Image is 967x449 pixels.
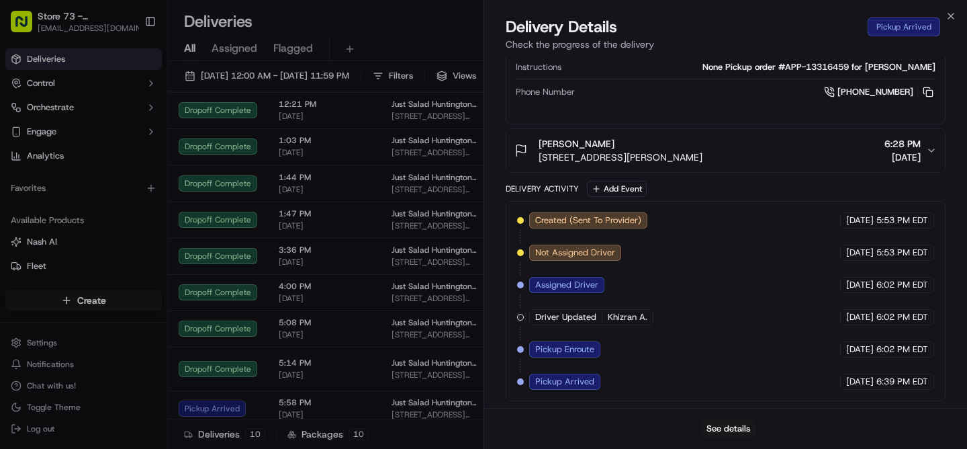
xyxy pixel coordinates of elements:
span: 5:53 PM EDT [876,214,928,227]
span: Created (Sent To Provider) [535,214,641,227]
span: [DATE] [846,376,874,388]
a: [PHONE_NUMBER] [824,85,935,99]
span: Khizran A. [608,311,647,323]
span: [DATE] [846,279,874,291]
div: Delivery Activity [506,183,579,194]
span: 6:02 PM EDT [876,311,928,323]
div: Start new chat [46,128,220,142]
a: 💻API Documentation [108,190,221,214]
button: See details [700,419,756,438]
span: Instructions [516,61,561,73]
button: [PERSON_NAME][STREET_ADDRESS][PERSON_NAME]6:28 PM[DATE] [506,129,945,172]
div: None Pickup order #APP-13316459 for [PERSON_NAME] [567,61,935,73]
button: Start new chat [228,132,244,149]
span: [DATE] [846,247,874,259]
div: We're available if you need us! [46,142,170,153]
span: [DATE] [846,214,874,227]
span: [STREET_ADDRESS][PERSON_NAME] [539,151,702,164]
button: Add Event [587,181,647,197]
span: Assigned Driver [535,279,598,291]
img: 1736555255976-a54dd68f-1ca7-489b-9aae-adbdc363a1c4 [13,128,38,153]
span: Not Assigned Driver [535,247,615,259]
span: [PHONE_NUMBER] [837,86,913,98]
div: 📗 [13,196,24,207]
span: Knowledge Base [27,195,103,208]
span: Phone Number [516,86,575,98]
p: Check the progress of the delivery [506,38,946,51]
span: Pylon [134,228,163,238]
span: 6:39 PM EDT [876,376,928,388]
span: 6:02 PM EDT [876,279,928,291]
span: Driver Updated [535,311,596,323]
a: 📗Knowledge Base [8,190,108,214]
span: Pickup Enroute [535,343,594,356]
span: API Documentation [127,195,216,208]
span: [DATE] [846,311,874,323]
span: 6:28 PM [884,137,921,151]
span: Pickup Arrived [535,376,594,388]
a: Powered byPylon [95,227,163,238]
img: Nash [13,13,40,40]
span: 5:53 PM EDT [876,247,928,259]
span: [DATE] [884,151,921,164]
span: [DATE] [846,343,874,356]
input: Got a question? Start typing here... [35,87,242,101]
span: [PERSON_NAME] [539,137,614,151]
div: 💻 [113,196,124,207]
span: Delivery Details [506,16,617,38]
span: 6:02 PM EDT [876,343,928,356]
p: Welcome 👋 [13,54,244,75]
